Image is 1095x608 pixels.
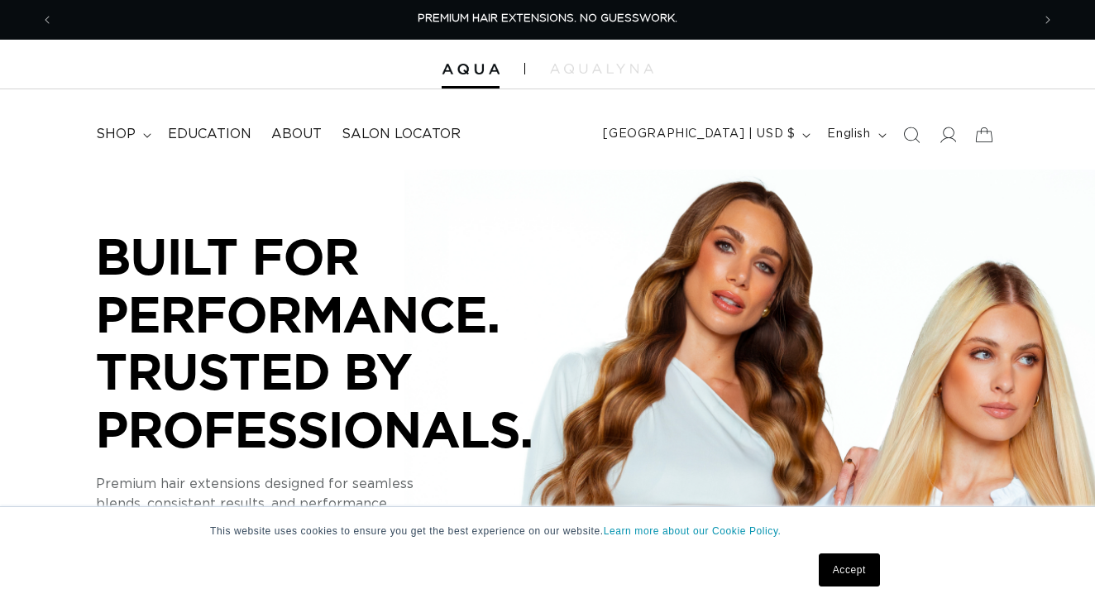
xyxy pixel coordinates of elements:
span: [GEOGRAPHIC_DATA] | USD $ [603,126,795,143]
span: PREMIUM HAIR EXTENSIONS. NO GUESSWORK. [418,13,677,24]
a: Accept [819,553,880,586]
button: [GEOGRAPHIC_DATA] | USD $ [593,119,817,151]
a: Salon Locator [332,116,471,153]
span: Salon Locator [342,126,461,143]
a: Education [158,116,261,153]
button: English [817,119,892,151]
img: Aqua Hair Extensions [442,64,500,75]
a: Learn more about our Cookie Policy. [604,525,782,537]
span: shop [96,126,136,143]
span: Education [168,126,251,143]
p: Premium hair extensions designed for seamless [96,474,592,494]
button: Previous announcement [29,4,65,36]
img: aqualyna.com [550,64,653,74]
span: English [827,126,870,143]
summary: shop [86,116,158,153]
button: Next announcement [1030,4,1066,36]
a: About [261,116,332,153]
p: blends, consistent results, and performance [96,494,592,514]
summary: Search [893,117,930,153]
span: About [271,126,322,143]
p: This website uses cookies to ensure you get the best experience on our website. [210,524,885,539]
p: BUILT FOR PERFORMANCE. TRUSTED BY PROFESSIONALS. [96,227,592,457]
